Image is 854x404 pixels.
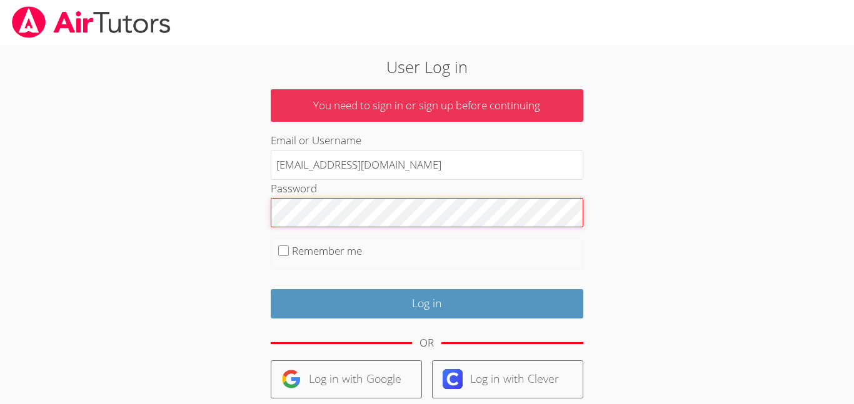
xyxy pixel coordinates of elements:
[292,244,362,258] label: Remember me
[271,360,422,398] a: Log in with Google
[271,181,317,195] label: Password
[196,55,658,79] h2: User Log in
[432,360,583,398] a: Log in with Clever
[271,89,583,122] p: You need to sign in or sign up before continuing
[271,133,361,147] label: Email or Username
[11,6,172,38] img: airtutors_banner-c4298cdbf04f3fff15de1276eac7730deb9818008684d7c2e4769d2f7ddbe033.png
[271,289,583,318] input: Log in
[443,369,463,389] img: clever-logo-6eab21bc6e7a338710f1a6ff85c0baf02591cd810cc4098c63d3a4b26e2feb20.svg
[419,334,434,352] div: OR
[281,369,301,389] img: google-logo-50288ca7cdecda66e5e0955fdab243c47b7ad437acaf1139b6f446037453330a.svg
